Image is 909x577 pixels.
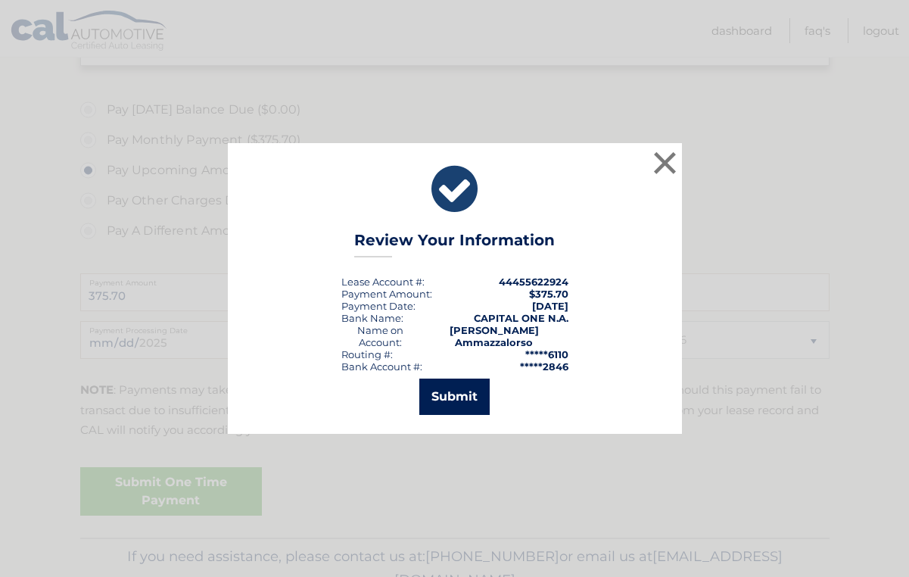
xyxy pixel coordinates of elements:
h3: Review Your Information [354,231,555,257]
div: : [341,300,416,312]
strong: 44455622924 [499,276,568,288]
div: Routing #: [341,348,393,360]
strong: CAPITAL ONE N.A. [474,312,568,324]
div: Bank Name: [341,312,403,324]
div: Payment Amount: [341,288,432,300]
strong: [PERSON_NAME] Ammazzalorso [450,324,539,348]
div: Lease Account #: [341,276,425,288]
span: [DATE] [532,300,568,312]
div: Name on Account: [341,324,421,348]
div: Bank Account #: [341,360,422,373]
span: $375.70 [529,288,568,300]
button: × [650,148,680,178]
span: Payment Date [341,300,413,312]
button: Submit [419,379,490,415]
